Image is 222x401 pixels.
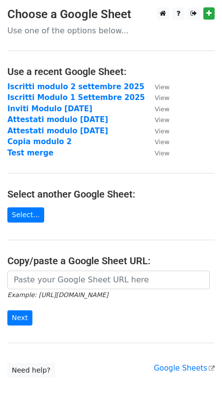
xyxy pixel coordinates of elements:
small: View [155,138,169,146]
small: View [155,94,169,101]
h4: Use a recent Google Sheet: [7,66,215,77]
a: Test merge [7,149,54,157]
a: Attestati modulo [DATE] [7,115,108,124]
small: View [155,127,169,135]
a: Select... [7,207,44,223]
a: Inviti Modulo [DATE] [7,104,92,113]
input: Paste your Google Sheet URL here [7,271,210,289]
h4: Select another Google Sheet: [7,188,215,200]
a: View [145,137,169,146]
a: View [145,115,169,124]
small: View [155,105,169,113]
input: Next [7,310,32,326]
h4: Copy/paste a Google Sheet URL: [7,255,215,267]
small: View [155,116,169,124]
a: Iscritti Modulo 1 Settembre 2025 [7,93,145,102]
a: Copia modulo 2 [7,137,72,146]
a: View [145,82,169,91]
small: View [155,150,169,157]
a: View [145,126,169,135]
a: View [145,149,169,157]
small: Example: [URL][DOMAIN_NAME] [7,291,108,299]
h3: Choose a Google Sheet [7,7,215,22]
a: View [145,104,169,113]
small: View [155,83,169,91]
a: Google Sheets [154,364,215,373]
a: Iscritti modulo 2 settembre 2025 [7,82,144,91]
a: View [145,93,169,102]
a: Attestati modulo [DATE] [7,126,108,135]
a: Need help? [7,363,55,378]
p: Use one of the options below... [7,25,215,36]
